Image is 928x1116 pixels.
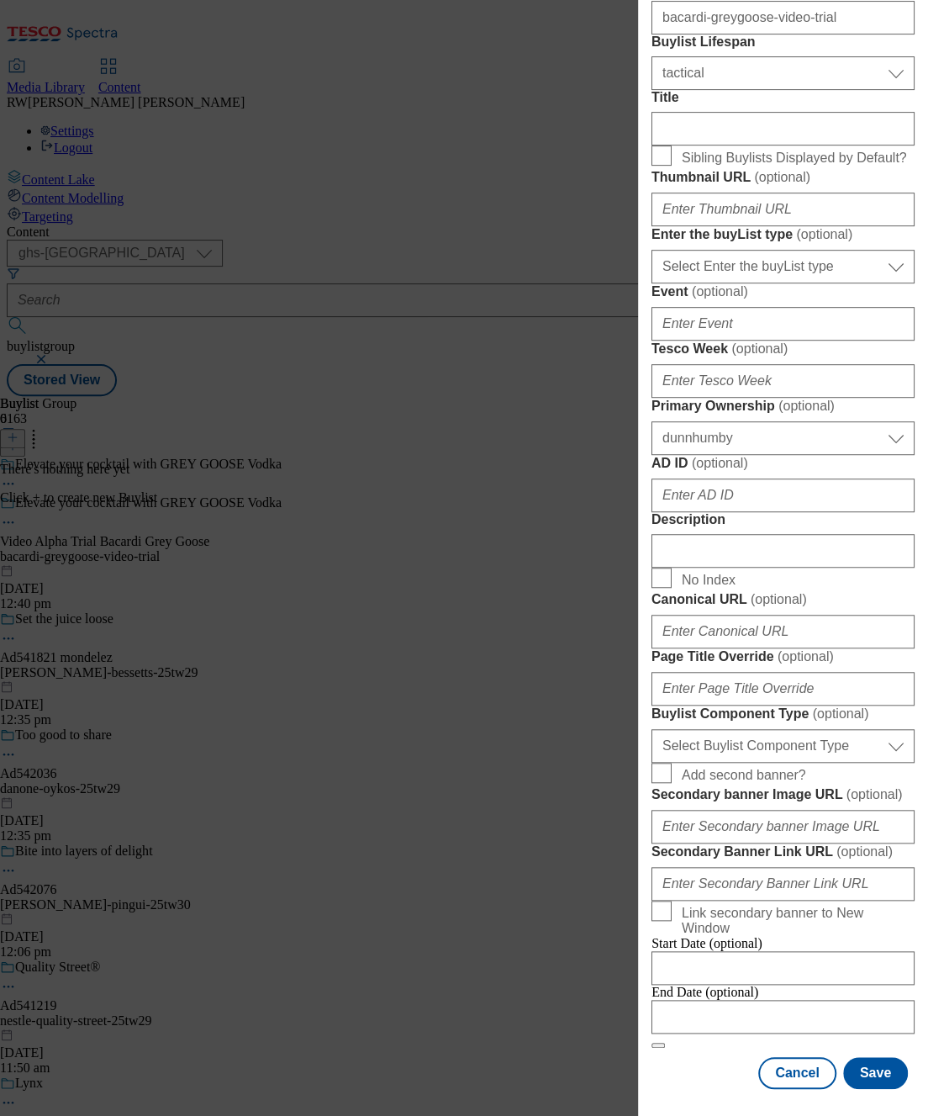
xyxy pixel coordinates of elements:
[651,226,915,243] label: Enter the buyList type
[651,936,762,950] span: Start Date (optional)
[651,479,915,512] input: Enter AD ID
[651,844,915,860] label: Secondary Banner Link URL
[682,573,736,588] span: No Index
[682,151,907,166] span: Sibling Buylists Displayed by Default?
[651,534,915,568] input: Enter Description
[651,193,915,226] input: Enter Thumbnail URL
[651,951,915,985] input: Enter Date
[843,1057,908,1089] button: Save
[778,649,834,664] span: ( optional )
[682,768,806,783] span: Add second banner?
[651,615,915,648] input: Enter Canonical URL
[651,398,915,415] label: Primary Ownership
[651,364,915,398] input: Enter Tesco Week
[651,512,915,527] label: Description
[651,867,915,901] input: Enter Secondary Banner Link URL
[651,90,915,105] label: Title
[731,341,788,356] span: ( optional )
[778,399,835,413] span: ( optional )
[692,284,748,299] span: ( optional )
[651,34,915,50] label: Buylist Lifespan
[751,592,807,606] span: ( optional )
[651,341,915,357] label: Tesco Week
[651,169,915,186] label: Thumbnail URL
[758,1057,836,1089] button: Cancel
[651,810,915,844] input: Enter Secondary banner Image URL
[813,706,869,721] span: ( optional )
[651,672,915,706] input: Enter Page Title Override
[651,1000,915,1034] input: Enter Date
[651,455,915,472] label: AD ID
[754,170,810,184] span: ( optional )
[846,787,903,801] span: ( optional )
[651,307,915,341] input: Enter Event
[651,648,915,665] label: Page Title Override
[651,1,915,34] input: Enter Friendly Name
[651,786,915,803] label: Secondary banner Image URL
[651,985,758,999] span: End Date (optional)
[836,844,893,859] span: ( optional )
[796,227,852,241] span: ( optional )
[651,283,915,300] label: Event
[651,706,915,722] label: Buylist Component Type
[692,456,748,470] span: ( optional )
[651,591,915,608] label: Canonical URL
[651,112,915,145] input: Enter Title
[682,906,908,936] span: Link secondary banner to New Window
